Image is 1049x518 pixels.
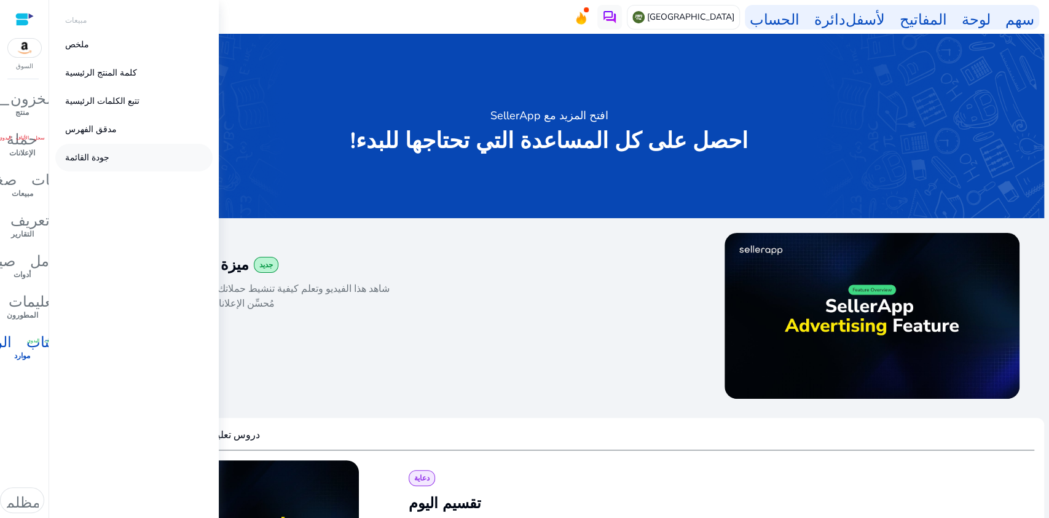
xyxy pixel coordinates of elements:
font: مبيعات [12,189,33,198]
font: ملخص [65,39,89,50]
font: السوق [16,62,33,71]
font: سجل الألياف اليدوي [27,337,73,343]
font: دائرة الحساب [750,9,846,26]
img: sa.svg [632,11,645,23]
font: مبيعات [65,15,87,25]
img: maxresdefault.jpg [725,233,1020,399]
font: جودة القائمة [65,152,109,163]
font: دعاية [414,473,430,483]
font: موارد [14,351,30,361]
font: تقسيم اليوم [409,493,481,513]
font: منتج [15,108,29,117]
font: افتح المزيد مع SellerApp [490,108,608,123]
font: أدوات [14,270,31,280]
font: كلمة المنتج الرئيسية [65,67,137,79]
font: الإعلانات [9,148,35,158]
font: التقارير [11,229,34,239]
font: الوضع المظلم [6,492,101,509]
font: المطورون [7,310,38,320]
font: احصل على كل المساعدة التي تحتاجها للبدء! [350,126,748,156]
font: شاهد هذا الفيديو وتعلم كيفية تنشيط حملاتك الإعلانية وتتبعها وتحسينها باستخدام مُحسِّن الإعلانات م... [79,282,390,310]
font: حملة [7,128,37,146]
font: تتبع الكلمات الرئيسية [65,95,139,107]
font: [GEOGRAPHIC_DATA] [647,11,734,23]
img: amazon.svg [8,39,41,57]
font: مدقق الفهرس [65,124,117,135]
font: جديد [259,260,273,270]
font: سهم لوحة المفاتيح لأسفل [846,9,1034,26]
